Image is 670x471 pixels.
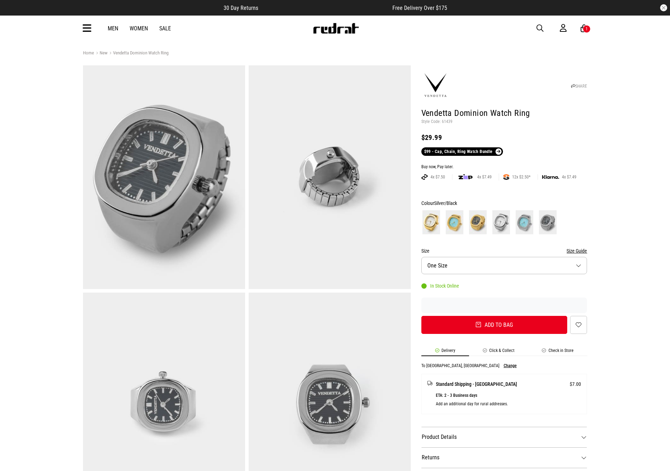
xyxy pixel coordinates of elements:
a: 1 [581,25,587,32]
img: zip [458,173,473,181]
img: Gold/Black [469,210,487,234]
img: SPLITPAY [503,174,509,180]
li: Delivery [421,348,469,356]
img: Redrat logo [313,23,359,34]
span: 4x $7.50 [428,174,448,180]
p: Style Code: 61439 [421,119,587,125]
p: To [GEOGRAPHIC_DATA], [GEOGRAPHIC_DATA] [421,363,499,368]
img: Gold/White [422,210,440,234]
div: In Stock Online [421,283,459,289]
span: Standard Shipping - [GEOGRAPHIC_DATA] [436,380,517,388]
li: Click & Collect [469,348,528,356]
a: Sale [159,25,171,32]
img: Vendetta [421,71,450,100]
dt: Returns [421,447,587,468]
span: 4x $7.49 [474,174,494,180]
dt: Product Details [421,427,587,447]
a: New [94,50,107,57]
img: AFTERPAY [421,174,428,180]
span: One Size [427,262,447,269]
img: Silver/Black [539,210,557,234]
h1: Vendetta Dominion Watch Ring [421,108,587,119]
img: Silver/Azure Blue [516,210,533,234]
a: Men [108,25,118,32]
a: SHARE [571,84,587,89]
span: 12x $2.50* [509,174,533,180]
iframe: Customer reviews powered by Trustpilot [272,4,378,11]
button: Size Guide [567,247,587,255]
button: Add to bag [421,316,568,334]
span: $7.00 [570,380,581,388]
span: Free Delivery Over $175 [392,5,447,11]
div: Size [421,247,587,255]
button: One Size [421,257,587,274]
div: $29.99 [421,133,587,142]
span: Silver/Black [434,200,457,206]
div: 1 [586,27,588,31]
li: Check in Store [528,348,587,356]
span: 30 Day Returns [224,5,258,11]
iframe: Customer reviews powered by Trustpilot [421,302,587,309]
img: KLARNA [542,175,559,179]
p: ETA: 2 - 3 Business days Add an additional day for rural addresses. [436,391,581,408]
img: Silver/White [492,210,510,234]
a: Vendetta Dominion Watch Ring [107,50,168,57]
img: Gold/Azure Blue [446,210,463,234]
a: $99 - Cap, Chain, Ring Watch Bundle [421,147,503,156]
span: 4x $7.49 [559,174,579,180]
div: Colour [421,199,587,207]
a: Home [83,50,94,55]
img: Vendetta Dominion Watch Ring in Silver [249,65,411,289]
img: Vendetta Dominion Watch Ring in Silver [83,65,245,289]
button: Change [504,363,517,368]
div: Buy now, Pay later. [421,164,587,170]
a: Women [130,25,148,32]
